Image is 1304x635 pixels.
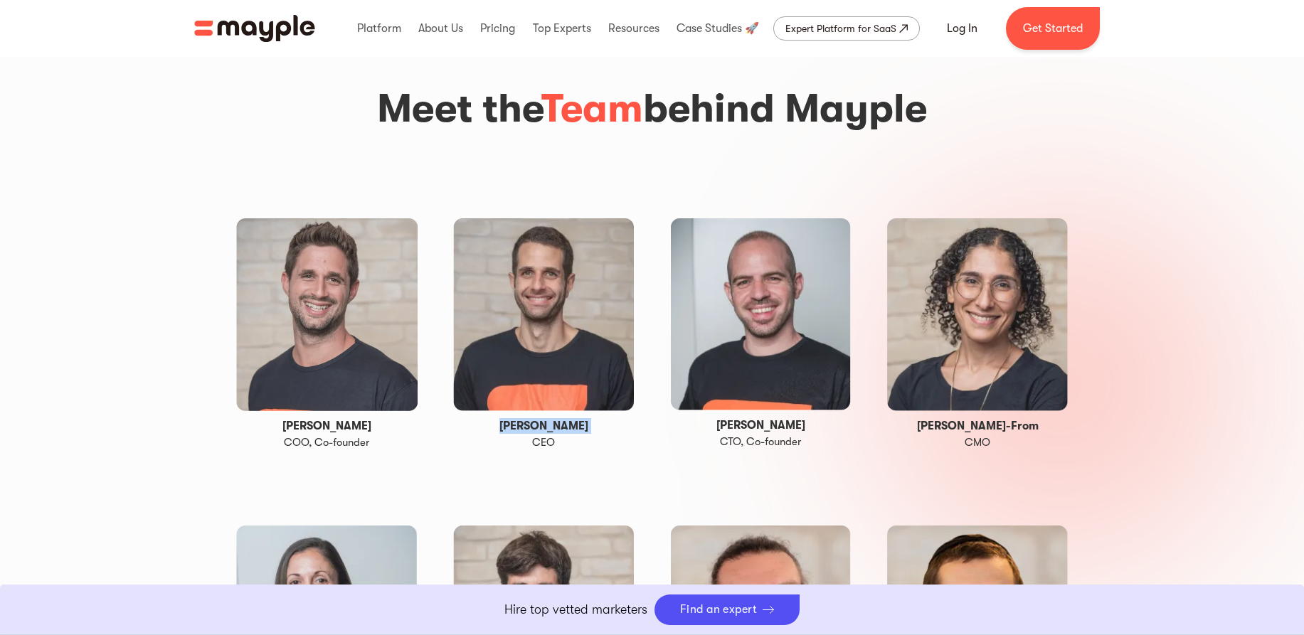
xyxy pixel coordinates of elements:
span: Team [541,86,643,132]
div: Resources [605,6,663,51]
h1: [PERSON_NAME] [716,417,805,433]
div: Pricing [477,6,519,51]
h1: [PERSON_NAME]-From [917,418,1039,434]
div: Top Experts [529,6,595,51]
img: Mayple logo [194,15,315,42]
div: Find an expert [680,603,758,617]
a: home [194,15,315,42]
div: About Us [415,6,467,51]
div: CEO [532,434,555,452]
h1: [PERSON_NAME] [282,418,371,434]
div: Expert Platform for SaaS [785,20,896,37]
div: CTO, Co-founder [720,433,801,451]
div: Platform [354,6,405,51]
div: CMO [965,434,990,452]
a: Log In [930,11,995,46]
p: Hire top vetted marketers [504,600,647,619]
h1: Meet the behind Mayple [377,80,927,137]
div: COO, Co-founder [284,434,369,452]
a: Get Started [1006,7,1100,50]
a: Expert Platform for SaaS [773,16,920,41]
h1: [PERSON_NAME] [499,418,588,434]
